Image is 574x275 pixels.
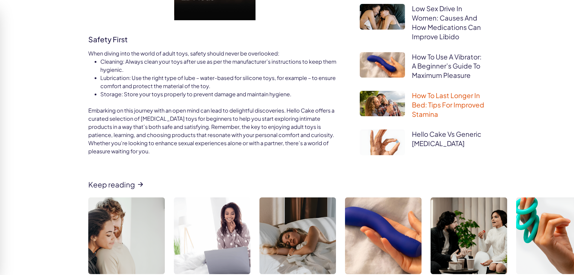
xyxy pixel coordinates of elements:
[88,107,334,155] span: Embarking on this journey with an open mind can lead to delightful discoveries. Hello Cake offers...
[121,91,291,98] span: : Store your toys properly to prevent damage and maintain hygiene.
[100,74,336,89] span: : Use the right type of lube – water-based for silicone toys, for example – to ensure comfort and...
[345,197,422,274] img: How to Store Sex Toys Safely
[412,53,481,80] a: How To Use A Vibrator: A Beginner’s Guide To Maximum Pleasure
[100,58,336,73] span: : Always clean your toys after use as per the manufacturer’s instructions to keep them hygienic.
[431,197,507,274] img: A Couple Relaxing On A Couch, Talking Openly And Building Confidence
[100,91,121,98] span: Storage
[360,52,405,78] img: How To Use A Vibrator
[100,58,123,65] span: Cleaning
[88,50,279,57] span: When diving into the world of adult toys, safety should never be overlooked:
[88,30,342,45] h2: Safety First
[360,4,405,30] img: Why Do I Have No Sex Drive Female (1)
[360,130,405,155] img: Generic Viagra
[412,91,484,118] a: How To Last Longer In Bed: Tips For Improved Stamina
[360,91,405,116] img: How To Last Longer In Bed
[100,74,129,81] span: Lubrication
[174,197,250,274] img: A Woman In Bed Shopping Online For The Best Clit Stimulator
[88,197,165,274] img: Understanding the Clitoris with Hello Cake
[412,130,481,148] a: Hello Cake vs Generic [MEDICAL_DATA]
[412,5,481,41] a: Low Sex Drive In Women: Causes And How Medications Can Improve Libido
[259,197,336,274] img: A Woman Relaxing In Bed After Enjoying Clit Sex Toys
